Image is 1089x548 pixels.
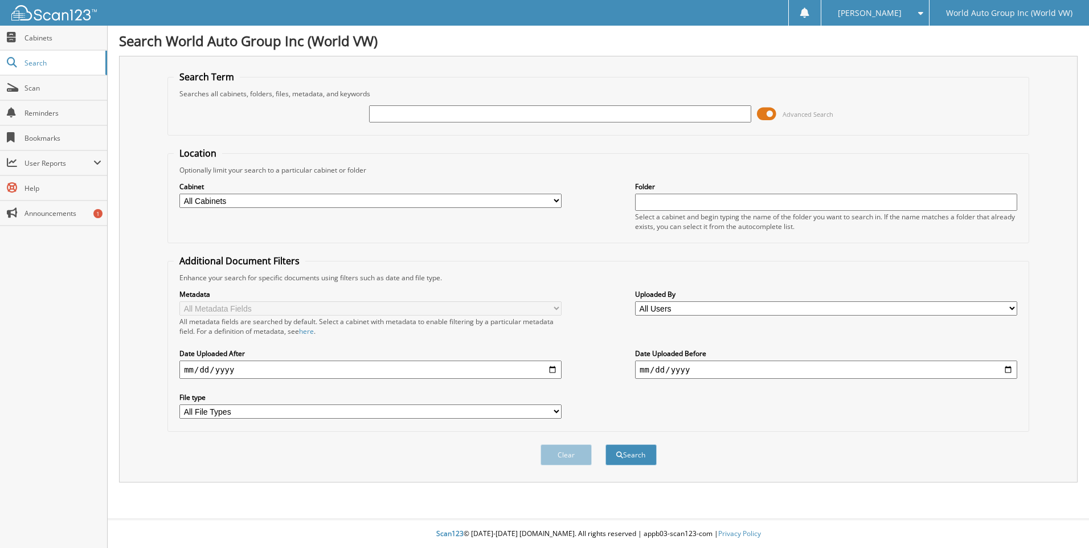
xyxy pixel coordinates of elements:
[718,529,761,538] a: Privacy Policy
[179,392,562,402] label: File type
[11,5,97,21] img: scan123-logo-white.svg
[93,209,103,218] div: 1
[24,183,101,193] span: Help
[24,133,101,143] span: Bookmarks
[179,182,562,191] label: Cabinet
[174,165,1023,175] div: Optionally limit your search to a particular cabinet or folder
[24,108,101,118] span: Reminders
[605,444,657,465] button: Search
[179,349,562,358] label: Date Uploaded After
[24,83,101,93] span: Scan
[179,317,562,336] div: All metadata fields are searched by default. Select a cabinet with metadata to enable filtering b...
[946,10,1072,17] span: World Auto Group Inc (World VW)
[635,361,1017,379] input: end
[838,10,902,17] span: [PERSON_NAME]
[24,58,100,68] span: Search
[635,289,1017,299] label: Uploaded By
[174,71,240,83] legend: Search Term
[541,444,592,465] button: Clear
[24,158,93,168] span: User Reports
[635,212,1017,231] div: Select a cabinet and begin typing the name of the folder you want to search in. If the name match...
[179,361,562,379] input: start
[174,255,305,267] legend: Additional Document Filters
[436,529,464,538] span: Scan123
[174,147,222,160] legend: Location
[635,349,1017,358] label: Date Uploaded Before
[24,208,101,218] span: Announcements
[174,273,1023,283] div: Enhance your search for specific documents using filters such as date and file type.
[174,89,1023,99] div: Searches all cabinets, folders, files, metadata, and keywords
[635,182,1017,191] label: Folder
[24,33,101,43] span: Cabinets
[179,289,562,299] label: Metadata
[108,520,1089,548] div: © [DATE]-[DATE] [DOMAIN_NAME]. All rights reserved | appb03-scan123-com |
[783,110,833,118] span: Advanced Search
[299,326,314,336] a: here
[119,31,1078,50] h1: Search World Auto Group Inc (World VW)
